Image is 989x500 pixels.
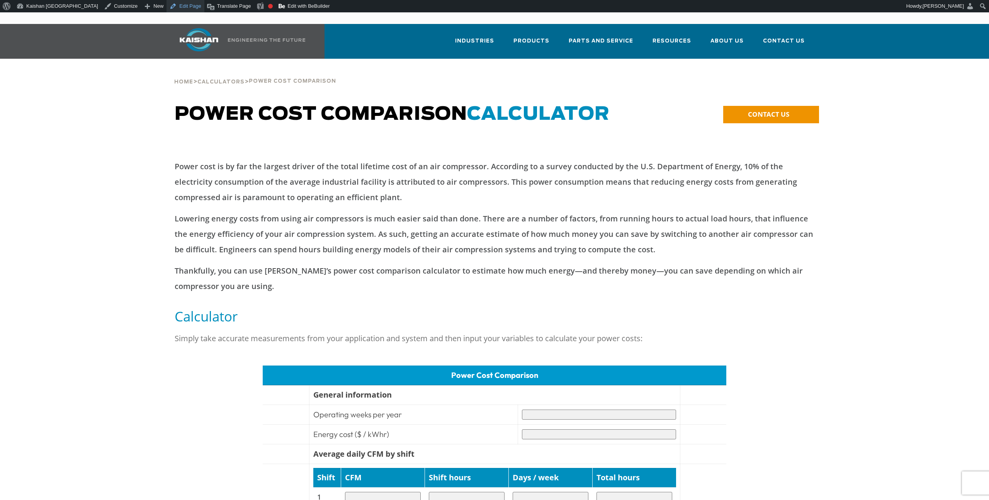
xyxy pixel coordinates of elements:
b: General information [313,389,392,400]
span: Home [174,80,193,85]
span: [PERSON_NAME] [923,3,964,9]
td: Days / week [508,468,592,487]
a: Kaishan USA [170,24,307,59]
span: Industries [455,37,494,46]
b: Average daily CFM by shift [313,449,415,459]
p: Power cost is by far the largest driver of the total lifetime cost of an air compressor. Accordin... [175,159,814,205]
span: Products [513,37,549,46]
div: Focus keyphrase not set [268,4,273,9]
td: Shift [313,468,341,487]
a: Parts and Service [569,31,633,57]
img: kaishan logo [170,28,228,51]
a: About Us [710,31,744,57]
span: Contact Us [763,37,805,46]
td: CFM [341,468,425,487]
a: Calculators [197,78,245,85]
span: Energy cost ($ / kWhr) [313,429,389,439]
a: CONTACT US [723,106,819,123]
p: Simply take accurate measurements from your application and system and then input your variables ... [175,331,814,346]
a: Contact Us [763,31,805,57]
span: Parts and Service [569,37,633,46]
span: Operating weeks per year [313,410,402,419]
td: Shift hours [425,468,508,487]
span: Power cost comparison [175,105,610,124]
img: Engineering the future [228,38,305,42]
span: Power Cost Comparison [451,370,538,380]
span: About Us [710,37,744,46]
span: CALCULATOR [467,105,610,124]
span: CONTACT US [748,110,789,119]
a: Resources [653,31,691,57]
span: power cost comparison [249,79,336,84]
h5: Calculator [175,308,814,325]
a: Industries [455,31,494,57]
a: Products [513,31,549,57]
p: Lowering energy costs from using air compressors is much easier said than done. There are a numbe... [175,211,814,257]
a: Home [174,78,193,85]
p: Thankfully, you can use [PERSON_NAME]’s power cost comparison calculator to estimate how much ene... [175,263,814,294]
span: Calculators [197,80,245,85]
td: Total hours [592,468,676,487]
div: > > [174,59,336,88]
span: Resources [653,37,691,46]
